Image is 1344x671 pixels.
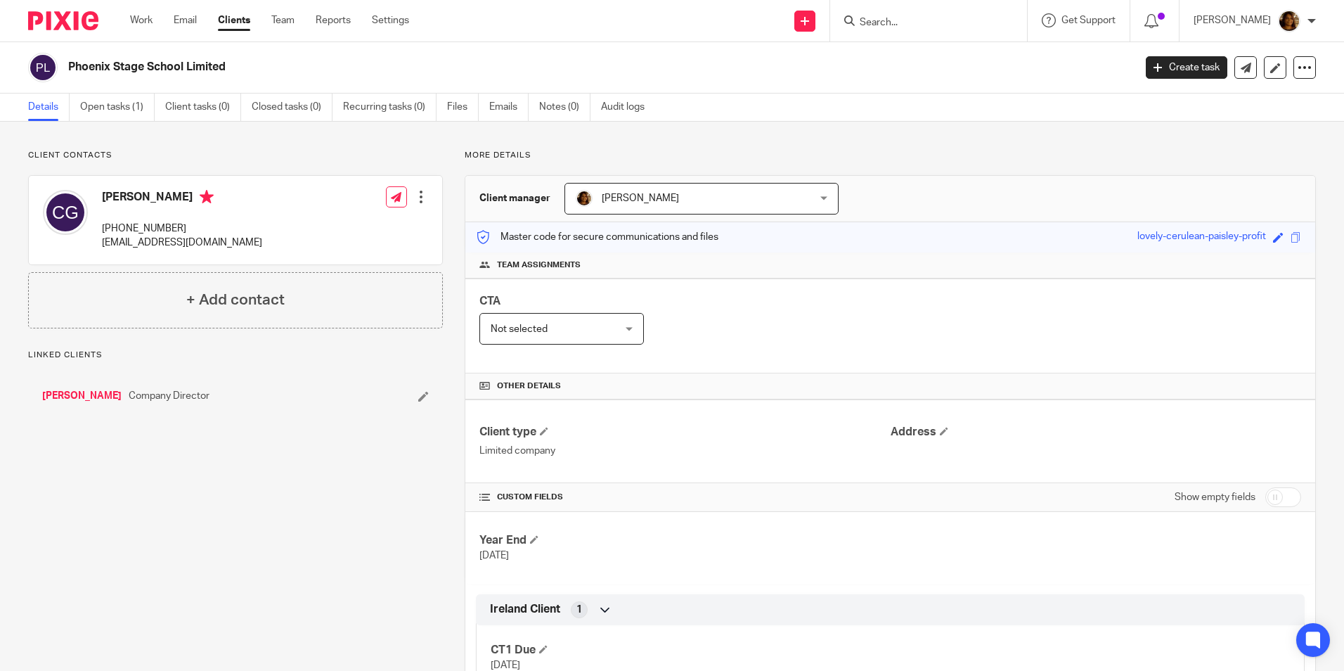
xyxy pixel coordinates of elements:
a: Audit logs [601,94,655,121]
a: Emails [489,94,529,121]
a: Closed tasks (0) [252,94,332,121]
input: Search [858,17,985,30]
p: Client contacts [28,150,443,161]
span: Ireland Client [490,602,560,617]
h4: [PERSON_NAME] [102,190,262,207]
img: Arvinder.jpeg [576,190,593,207]
a: Files [447,94,479,121]
span: CTA [479,295,500,307]
img: svg%3E [43,190,88,235]
img: Pixie [28,11,98,30]
label: Show empty fields [1175,490,1255,504]
h4: Client type [479,425,890,440]
a: Client tasks (0) [165,94,241,121]
a: Details [28,94,70,121]
span: [DATE] [491,660,520,670]
a: Reports [316,13,351,27]
p: Master code for secure communications and files [476,230,718,244]
a: Settings [372,13,409,27]
img: Arvinder.jpeg [1278,10,1300,32]
a: Recurring tasks (0) [343,94,437,121]
a: Create task [1146,56,1227,79]
h4: Address [891,425,1301,440]
span: Company Director [129,389,209,403]
span: Not selected [491,324,548,334]
p: More details [465,150,1316,161]
p: [PHONE_NUMBER] [102,222,262,236]
p: Linked clients [28,350,443,361]
a: Open tasks (1) [80,94,155,121]
i: Primary [200,190,214,204]
a: Email [174,13,197,27]
span: Other details [497,381,561,392]
h4: + Add contact [186,289,285,311]
a: Team [271,13,295,27]
h4: CUSTOM FIELDS [479,492,890,503]
span: 1 [576,603,582,617]
a: Notes (0) [539,94,590,121]
a: [PERSON_NAME] [42,389,122,403]
p: [EMAIL_ADDRESS][DOMAIN_NAME] [102,236,262,250]
h4: CT1 Due [491,643,890,658]
span: [DATE] [479,551,509,561]
span: [PERSON_NAME] [602,193,679,203]
h2: Phoenix Stage School Limited [68,60,913,75]
img: svg%3E [28,53,58,82]
h4: Year End [479,533,890,548]
a: Work [130,13,153,27]
a: Clients [218,13,250,27]
p: Limited company [479,444,890,458]
p: [PERSON_NAME] [1194,13,1271,27]
div: lovely-cerulean-paisley-profit [1137,229,1266,245]
h3: Client manager [479,191,550,205]
span: Get Support [1061,15,1116,25]
span: Team assignments [497,260,581,271]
